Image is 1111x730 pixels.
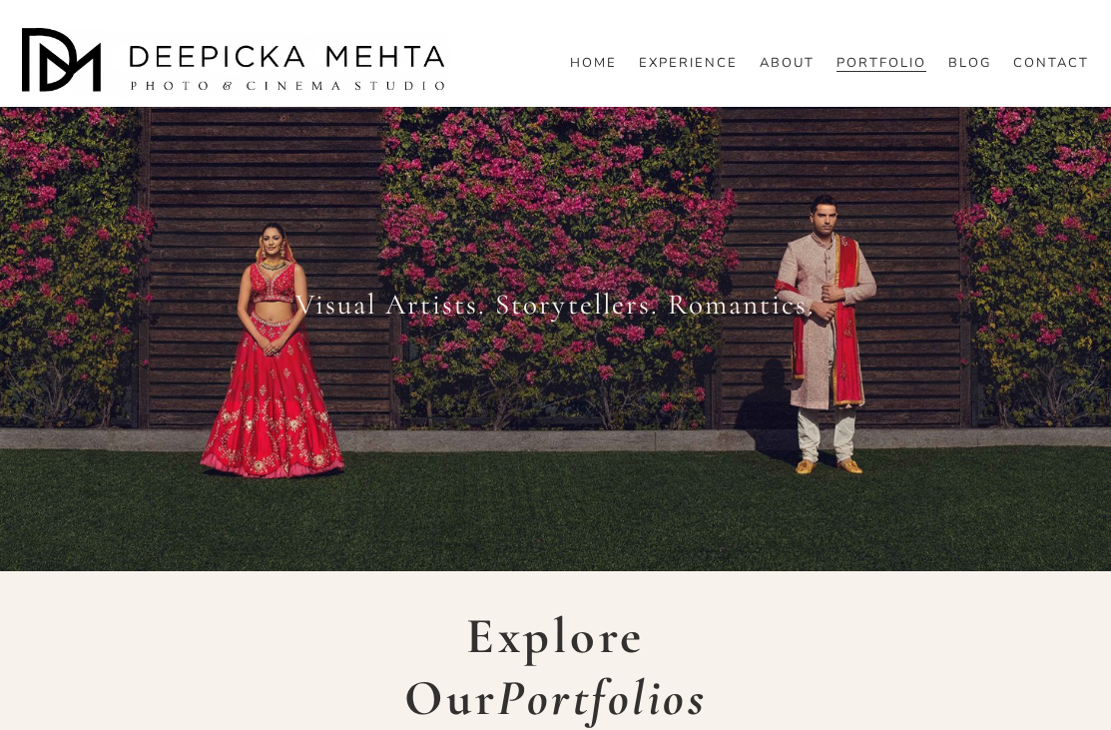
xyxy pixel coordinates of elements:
[295,287,816,322] span: Visual Artists. Storytellers. Romantics.
[836,55,926,73] a: PORTFOLIO
[1013,55,1089,73] a: CONTACT
[948,55,991,73] a: folder dropdown
[760,55,815,73] a: ABOUT
[404,605,708,729] strong: Explore Our
[639,55,738,73] a: EXPERIENCE
[497,667,707,728] em: Portfolios
[948,56,991,72] span: BLOG
[22,28,451,98] img: Austin Wedding Photographer - Deepicka Mehta Photography &amp; Cinematography
[570,55,617,73] a: HOME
